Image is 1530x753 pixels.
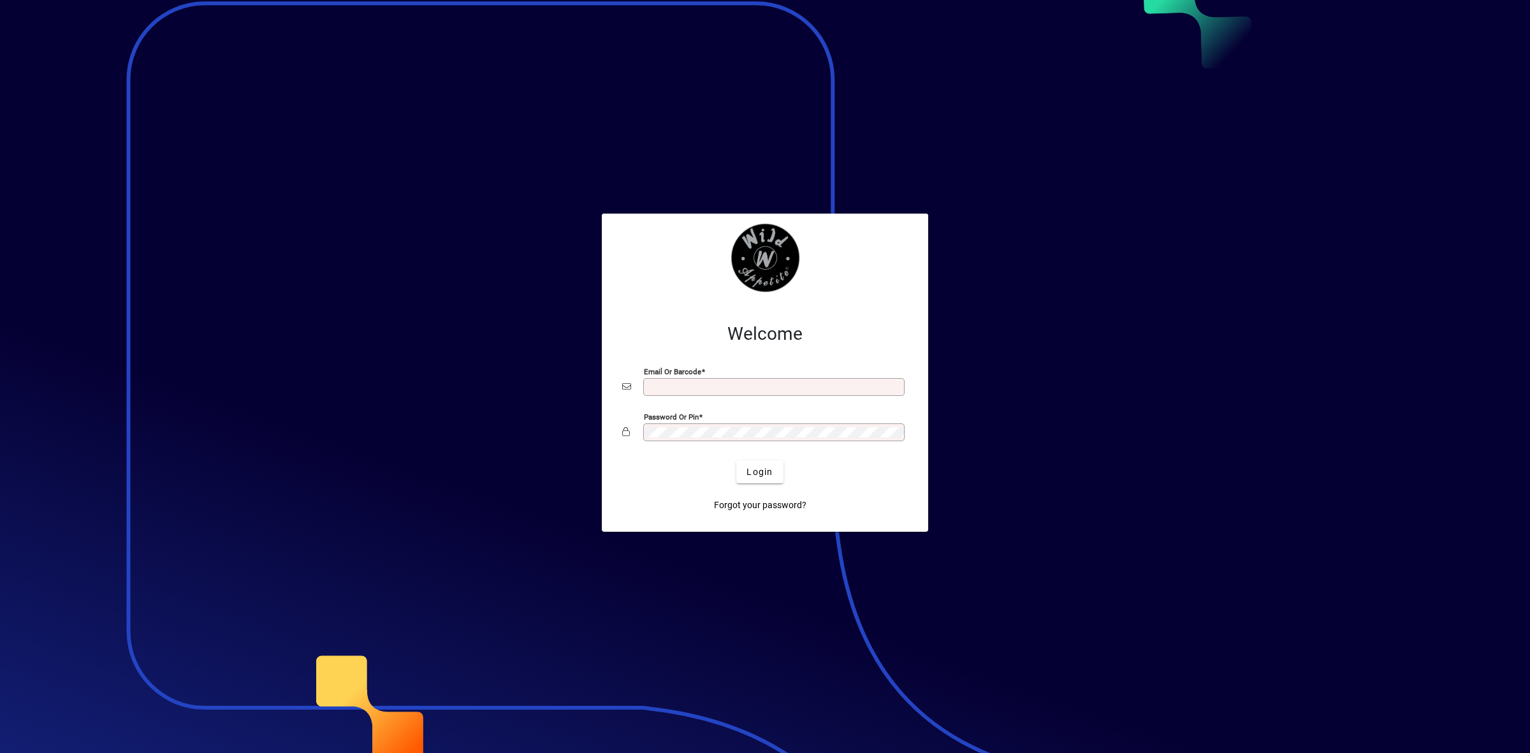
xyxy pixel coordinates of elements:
[747,465,773,479] span: Login
[622,323,908,345] h2: Welcome
[709,493,812,516] a: Forgot your password?
[644,413,699,421] mat-label: Password or Pin
[644,367,701,376] mat-label: Email or Barcode
[736,460,783,483] button: Login
[714,499,806,512] span: Forgot your password?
